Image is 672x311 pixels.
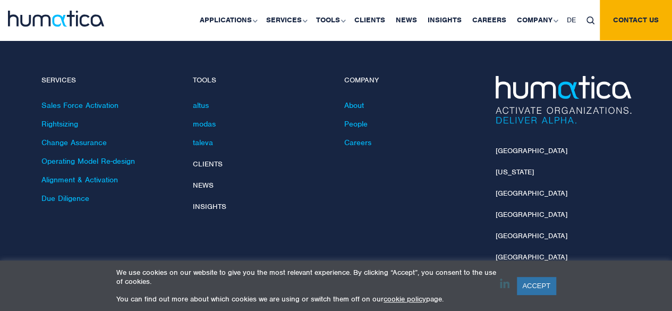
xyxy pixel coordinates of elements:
a: Careers [344,138,371,147]
p: We use cookies on our website to give you the most relevant experience. By clicking “Accept”, you... [116,268,504,286]
a: Sales Force Activation [41,100,118,110]
h4: Tools [193,76,328,85]
a: taleva [193,138,213,147]
a: Change Assurance [41,138,107,147]
a: News [193,181,214,190]
a: Alignment & Activation [41,175,118,184]
p: You can find out more about which cookies we are using or switch them off on our page. [116,295,504,304]
span: DE [567,15,576,24]
h4: Services [41,76,177,85]
img: Humatica [496,76,631,124]
a: [GEOGRAPHIC_DATA] [496,253,567,262]
a: [GEOGRAPHIC_DATA] [496,210,567,219]
a: Due Diligence [41,194,89,203]
a: ACCEPT [517,277,556,295]
a: About [344,100,364,110]
a: Insights [193,202,226,211]
a: Clients [193,159,223,169]
a: altus [193,100,209,110]
a: People [344,119,368,129]
a: [GEOGRAPHIC_DATA] [496,189,567,198]
a: cookie policy [384,295,426,304]
a: Operating Model Re-design [41,156,135,166]
a: modas [193,119,216,129]
a: [US_STATE] [496,167,534,176]
img: search_icon [586,16,594,24]
a: Rightsizing [41,119,78,129]
h4: Company [344,76,480,85]
a: [GEOGRAPHIC_DATA] [496,146,567,155]
a: [GEOGRAPHIC_DATA] [496,231,567,240]
img: logo [8,11,104,27]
